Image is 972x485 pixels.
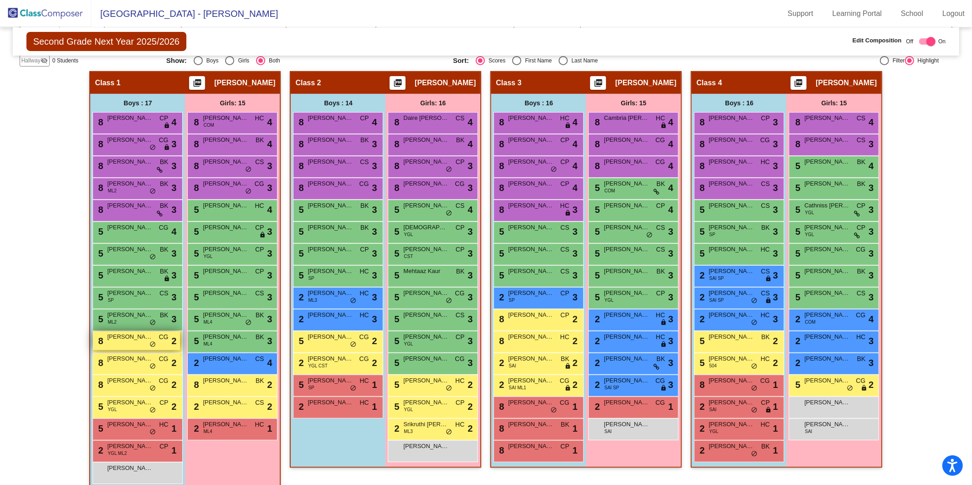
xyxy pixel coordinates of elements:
div: Boys : 16 [491,94,586,112]
span: 4 [572,159,577,173]
a: School [894,6,931,21]
span: Sort: [453,57,469,65]
span: [PERSON_NAME] [709,223,754,232]
span: 4 [668,181,673,195]
span: 3 [372,137,377,151]
span: CP [159,114,168,123]
span: HC [656,114,665,123]
span: 3 [468,247,473,260]
span: [PERSON_NAME] [203,223,248,232]
span: 3 [773,247,778,260]
span: CP [255,267,264,276]
span: CS [561,245,569,254]
span: CP [360,245,369,254]
div: Girls: 15 [787,94,881,112]
span: lock [565,122,571,129]
span: 3 [668,247,673,260]
span: 5 [793,183,800,193]
span: [PERSON_NAME] [308,223,353,232]
span: do_not_disturb_alt [245,166,252,173]
div: Boys [203,57,219,65]
span: 5 [793,248,800,258]
span: [PERSON_NAME] [709,201,754,210]
span: 5 [392,227,399,237]
span: CS [857,135,865,145]
span: CS [456,201,464,211]
span: CG [655,135,665,145]
span: 3 [372,247,377,260]
span: 4 [267,203,272,217]
span: 5 [191,248,199,258]
span: CS [761,201,770,211]
span: [PERSON_NAME] [604,135,649,144]
span: 5 [497,227,504,237]
span: [PERSON_NAME] [107,267,153,276]
span: 4 [171,115,176,129]
span: 8 [392,183,399,193]
span: [PERSON_NAME] [403,179,449,188]
span: 8 [697,117,705,127]
span: CS [255,157,264,167]
span: CP [561,157,569,167]
span: [PERSON_NAME] [709,114,754,123]
span: 3 [372,181,377,195]
mat-radio-group: Select an option [166,56,446,65]
span: 3 [468,181,473,195]
span: 3 [869,225,874,238]
span: 5 [96,227,103,237]
span: 8 [592,117,600,127]
span: do_not_disturb_alt [550,166,557,173]
span: [PERSON_NAME] [107,157,153,166]
span: do_not_disturb_alt [646,232,653,239]
span: 3 [171,247,176,260]
span: 3 [171,137,176,151]
span: [PERSON_NAME] [308,179,353,188]
span: [PERSON_NAME] [107,114,153,123]
span: [PERSON_NAME] [508,114,554,123]
span: [PERSON_NAME] [508,157,554,166]
span: On [938,37,946,46]
span: 4 [572,137,577,151]
span: [PERSON_NAME] [804,245,850,254]
span: 8 [592,139,600,149]
span: [PERSON_NAME] [403,245,449,254]
span: CP [456,223,464,232]
span: 4 [572,115,577,129]
span: Edit Composition [853,36,902,45]
span: YGL [805,231,814,238]
span: 3 [267,247,272,260]
span: 5 [191,205,199,215]
span: 8 [96,183,103,193]
span: 8 [497,205,504,215]
span: BK [456,135,465,145]
span: 5 [497,248,504,258]
button: Print Students Details [189,76,205,90]
span: 3 [773,181,778,195]
span: BK [256,135,264,145]
span: 8 [793,139,800,149]
mat-icon: visibility_off [41,57,48,64]
span: [PERSON_NAME] [308,114,353,123]
mat-icon: picture_as_pdf [192,78,203,91]
span: Second Grade Next Year 2025/2026 [26,32,186,51]
span: [PERSON_NAME] [604,245,649,254]
span: BK [657,179,665,189]
span: [PERSON_NAME] [308,157,353,166]
span: [PERSON_NAME] [107,223,153,232]
span: [PERSON_NAME] [403,157,449,166]
span: CS [656,223,665,232]
span: [PERSON_NAME] [107,201,153,210]
span: 8 [697,161,705,171]
span: 5 [296,248,303,258]
a: Logout [935,6,972,21]
span: 5 [793,161,800,171]
span: lock [565,210,571,217]
span: 4 [468,203,473,217]
span: 3 [171,181,176,195]
span: Off [906,37,914,46]
span: Class 3 [496,78,521,88]
span: [PERSON_NAME] [709,245,754,254]
span: do_not_disturb_alt [446,210,452,217]
a: Learning Portal [825,6,890,21]
span: 3 [372,159,377,173]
